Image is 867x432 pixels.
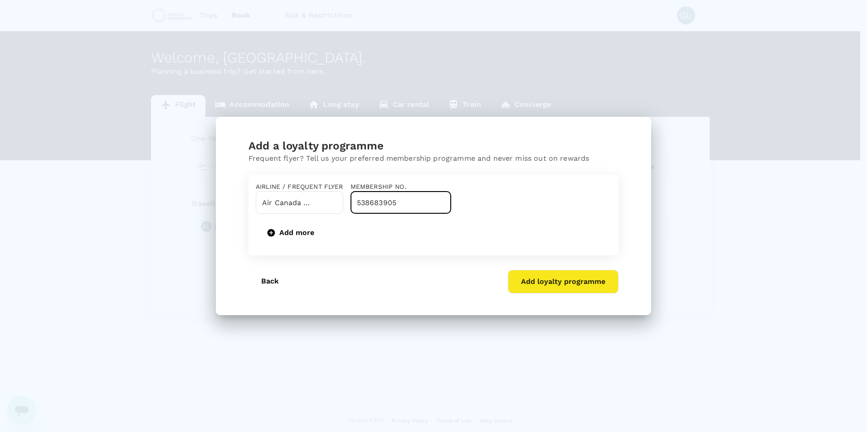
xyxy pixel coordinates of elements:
[248,153,619,164] p: Frequent flyer? Tell us your preferred membership programme and never miss out on rewards
[256,221,327,245] button: Add more
[248,139,619,153] div: Add a loyalty programme
[248,270,292,293] button: Back
[508,270,619,293] button: Add loyalty programme
[256,182,343,191] div: Airline / Frequent Flyer
[338,202,340,203] button: Open
[351,182,451,191] div: Membership No.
